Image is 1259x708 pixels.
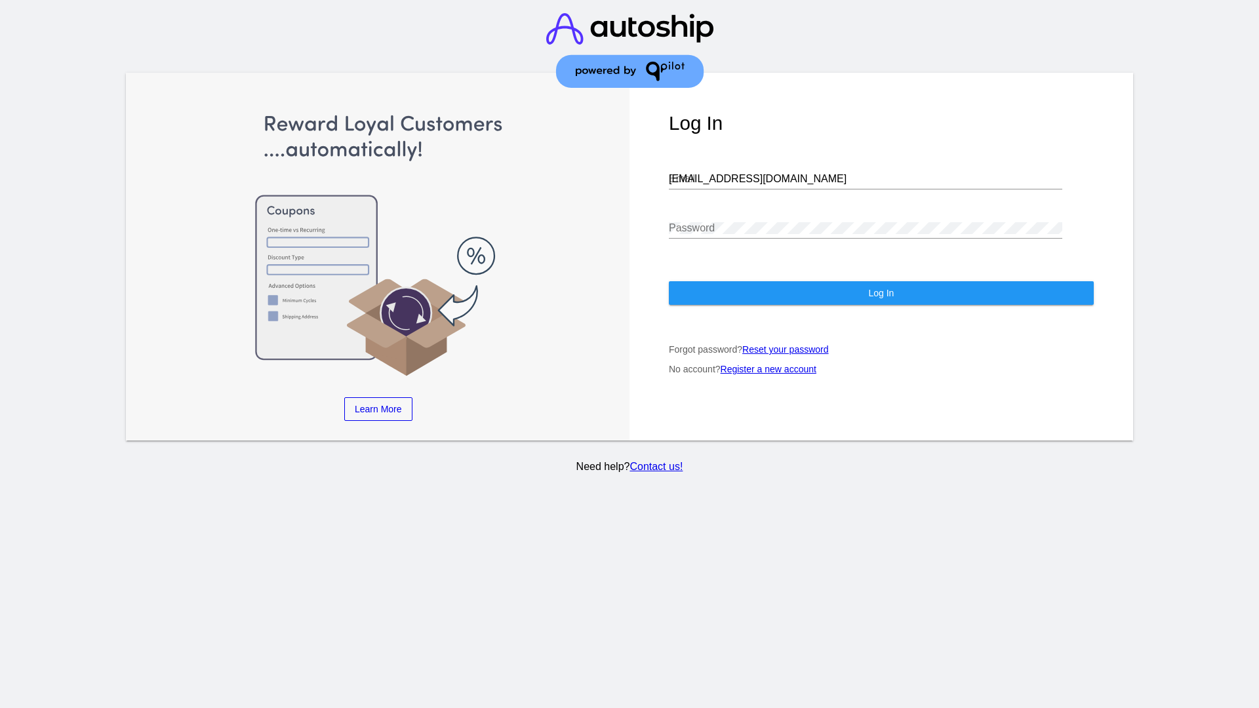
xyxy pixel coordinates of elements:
[669,344,1094,355] p: Forgot password?
[669,281,1094,305] button: Log In
[669,173,1062,185] input: Email
[721,364,816,374] a: Register a new account
[868,288,894,298] span: Log In
[124,461,1136,473] p: Need help?
[355,404,402,414] span: Learn More
[669,112,1094,134] h1: Log In
[629,461,683,472] a: Contact us!
[742,344,829,355] a: Reset your password
[669,364,1094,374] p: No account?
[166,112,591,378] img: Apply Coupons Automatically to Scheduled Orders with QPilot
[344,397,412,421] a: Learn More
